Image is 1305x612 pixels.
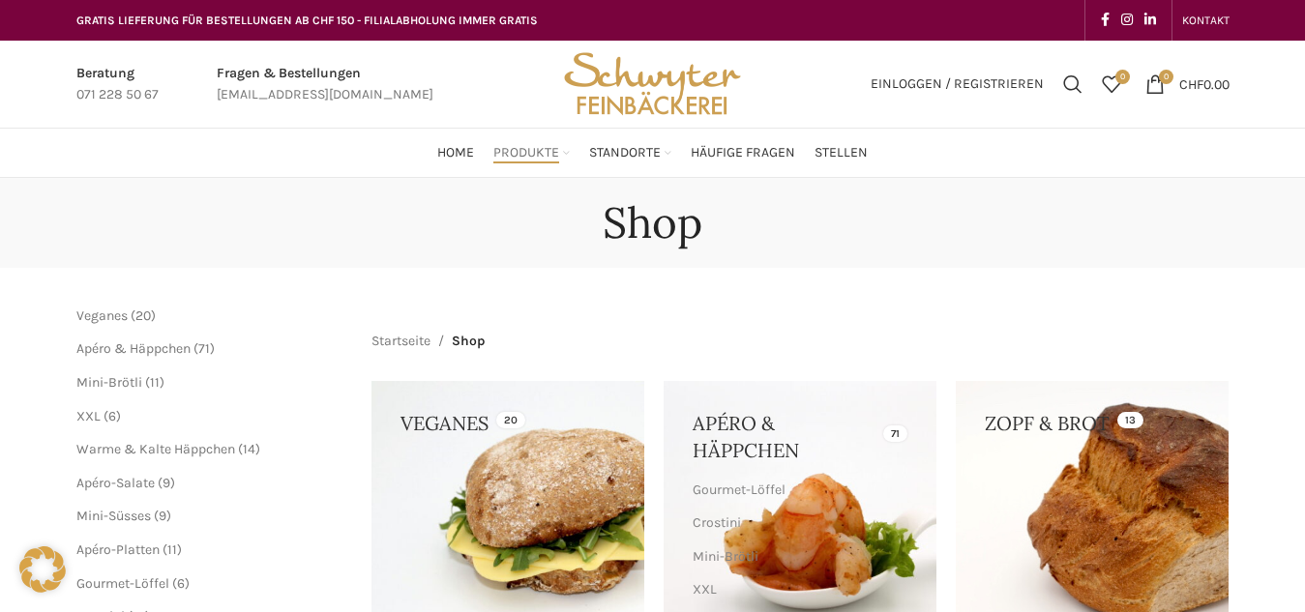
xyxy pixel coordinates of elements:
a: Instagram social link [1115,7,1139,34]
span: Produkte [493,144,559,162]
bdi: 0.00 [1179,75,1230,92]
a: Warme & Kalte Häppchen [76,441,235,457]
span: 9 [159,508,166,524]
span: 6 [177,575,185,592]
span: CHF [1179,75,1203,92]
div: Meine Wunschliste [1092,65,1131,103]
a: 0 [1092,65,1131,103]
a: Site logo [557,74,747,91]
span: KONTAKT [1182,14,1230,27]
span: 20 [135,307,151,324]
span: GRATIS LIEFERUNG FÜR BESTELLUNGEN AB CHF 150 - FILIALABHOLUNG IMMER GRATIS [76,14,538,27]
a: Infobox link [76,63,159,106]
a: Startseite [371,331,430,352]
a: Facebook social link [1095,7,1115,34]
a: Mini-Brötli [76,374,142,391]
a: Apéro-Platten [76,541,160,558]
a: Mini-Brötli [693,540,903,573]
span: 0 [1115,70,1130,84]
a: Veganes [76,307,128,324]
span: 71 [198,340,210,357]
a: Gourmet-Löffel [693,474,903,507]
a: Gourmet-Löffel [76,575,169,592]
h1: Shop [603,197,702,248]
a: Apéro-Salate [76,475,155,491]
a: Apéro & Häppchen [76,340,191,357]
a: Mini-Süsses [76,508,151,524]
span: 11 [150,374,160,391]
span: Home [437,144,474,162]
span: 9 [163,475,170,491]
a: 0 CHF0.00 [1136,65,1239,103]
img: Bäckerei Schwyter [557,41,747,128]
nav: Breadcrumb [371,331,485,352]
span: 0 [1159,70,1173,84]
span: Stellen [815,144,868,162]
span: 11 [167,541,177,558]
div: Main navigation [67,133,1239,172]
span: Häufige Fragen [691,144,795,162]
span: 14 [243,441,255,457]
a: XXL [693,573,903,606]
span: Einloggen / Registrieren [871,77,1044,91]
span: Shop [452,331,485,352]
a: Standorte [589,133,671,172]
a: Produkte [493,133,570,172]
a: Suchen [1053,65,1092,103]
a: Stellen [815,133,868,172]
a: Home [437,133,474,172]
a: Crostini [693,507,903,539]
span: Standorte [589,144,661,162]
a: Linkedin social link [1139,7,1162,34]
div: Secondary navigation [1172,1,1239,40]
span: 6 [108,408,116,424]
a: Häufige Fragen [691,133,795,172]
a: XXL [76,408,101,424]
a: KONTAKT [1182,1,1230,40]
a: Infobox link [217,63,433,106]
a: Einloggen / Registrieren [861,65,1053,103]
